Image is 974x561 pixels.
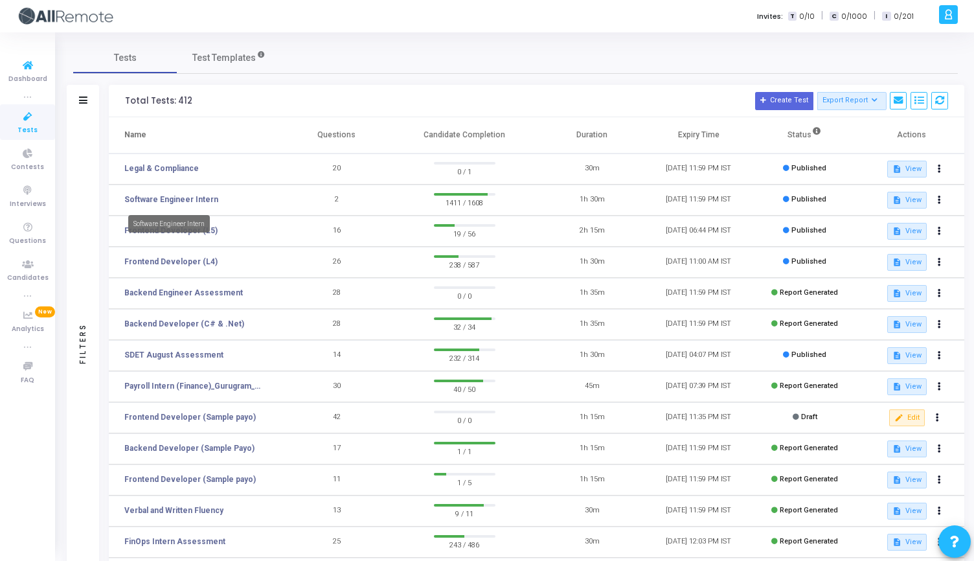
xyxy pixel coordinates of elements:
[192,51,256,65] span: Test Templates
[284,117,390,154] th: Questions
[539,402,645,433] td: 1h 15m
[780,506,838,514] span: Report Generated
[539,340,645,371] td: 1h 30m
[434,444,495,457] span: 1 / 1
[817,92,887,110] button: Export Report
[882,12,890,21] span: I
[284,527,390,558] td: 25
[434,196,495,209] span: 1411 / 1608
[780,444,838,452] span: Report Generated
[11,162,44,173] span: Contests
[841,11,867,22] span: 0/1000
[284,216,390,247] td: 16
[887,161,927,177] button: View
[114,51,137,65] span: Tests
[887,441,927,457] button: View
[77,272,89,415] div: Filters
[109,117,284,154] th: Name
[16,3,113,29] img: logo
[539,278,645,309] td: 1h 35m
[124,349,223,361] a: SDET August Assessment
[434,382,495,395] span: 40 / 50
[434,227,495,240] span: 19 / 56
[892,475,901,485] mat-icon: description
[791,350,826,359] span: Published
[645,527,751,558] td: [DATE] 12:03 PM IST
[780,537,838,545] span: Report Generated
[8,74,47,85] span: Dashboard
[645,154,751,185] td: [DATE] 11:59 PM IST
[434,413,495,426] span: 0 / 0
[892,165,901,174] mat-icon: description
[801,413,817,421] span: Draft
[284,433,390,464] td: 17
[645,371,751,402] td: [DATE] 07:39 PM IST
[12,324,44,335] span: Analytics
[390,117,539,154] th: Candidate Completion
[887,472,927,488] button: View
[645,402,751,433] td: [DATE] 11:35 PM IST
[894,11,914,22] span: 0/201
[284,309,390,340] td: 28
[17,125,38,136] span: Tests
[791,195,826,203] span: Published
[887,347,927,364] button: View
[539,247,645,278] td: 1h 30m
[128,215,210,233] div: Software Engineer Intern
[21,375,34,386] span: FAQ
[892,507,901,516] mat-icon: description
[284,278,390,309] td: 28
[645,433,751,464] td: [DATE] 11:59 PM IST
[7,273,49,284] span: Candidates
[892,382,901,391] mat-icon: description
[887,223,927,240] button: View
[894,413,903,422] mat-icon: edit
[124,505,223,516] a: Verbal and Written Fluency
[124,287,243,299] a: Backend Engineer Assessment
[539,117,645,154] th: Duration
[892,289,901,298] mat-icon: description
[892,444,901,453] mat-icon: description
[645,464,751,496] td: [DATE] 11:59 PM IST
[539,527,645,558] td: 30m
[539,464,645,496] td: 1h 15m
[791,164,826,172] span: Published
[887,534,927,551] button: View
[858,117,964,154] th: Actions
[791,257,826,266] span: Published
[645,117,751,154] th: Expiry Time
[887,316,927,333] button: View
[124,194,218,205] a: Software Engineer Intern
[434,165,495,177] span: 0 / 1
[539,433,645,464] td: 1h 15m
[645,216,751,247] td: [DATE] 06:44 PM IST
[780,475,838,483] span: Report Generated
[284,340,390,371] td: 14
[124,256,218,268] a: Frontend Developer (L4)
[434,320,495,333] span: 32 / 34
[755,92,813,110] button: Create Test
[124,318,244,330] a: Backend Developer (C# & .Net)
[124,380,264,392] a: Payroll Intern (Finance)_Gurugram_Campus
[9,236,46,247] span: Questions
[539,309,645,340] td: 1h 35m
[887,254,927,271] button: View
[780,382,838,390] span: Report Generated
[645,496,751,527] td: [DATE] 11:59 PM IST
[799,11,815,22] span: 0/10
[125,96,192,106] div: Total Tests: 412
[434,258,495,271] span: 238 / 587
[780,319,838,328] span: Report Generated
[645,340,751,371] td: [DATE] 04:07 PM IST
[887,192,927,209] button: View
[780,288,838,297] span: Report Generated
[434,289,495,302] span: 0 / 0
[892,196,901,205] mat-icon: description
[124,442,255,454] a: Backend Developer (Sample Payo)
[645,185,751,216] td: [DATE] 11:59 PM IST
[434,475,495,488] span: 1 / 5
[284,371,390,402] td: 30
[539,216,645,247] td: 2h 15m
[892,538,901,547] mat-icon: description
[434,351,495,364] span: 232 / 314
